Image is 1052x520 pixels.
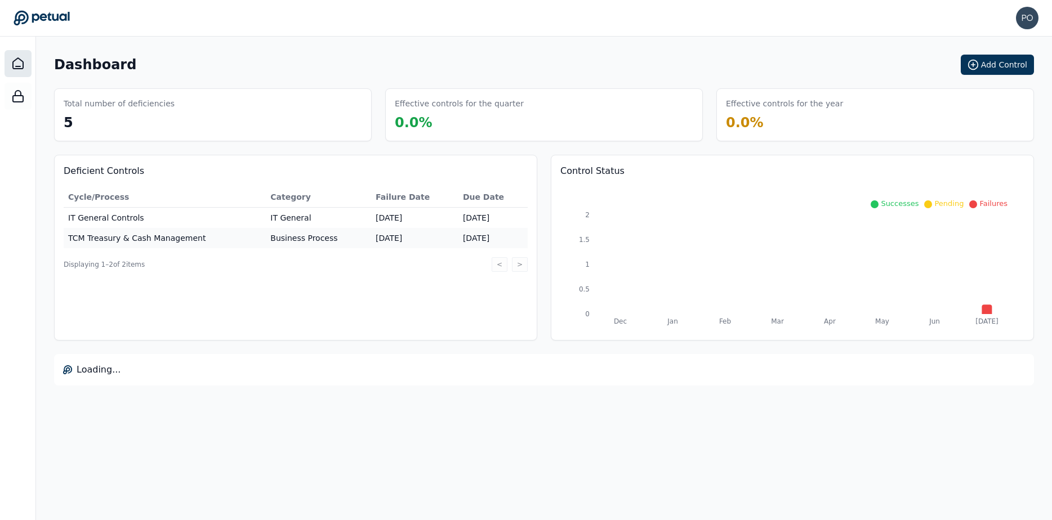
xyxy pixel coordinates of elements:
a: SOC [5,83,32,110]
tspan: 2 [585,211,590,219]
h1: Dashboard [54,56,136,74]
h3: Effective controls for the quarter [395,98,524,109]
h3: Control Status [560,164,1024,178]
img: pooja.keshan@snowflake.com [1016,7,1038,29]
button: < [492,257,507,272]
a: Go to Dashboard [14,10,70,26]
span: Displaying 1– 2 of 2 items [64,260,145,269]
a: Dashboard [5,50,32,77]
h3: Total number of deficiencies [64,98,175,109]
tspan: 0 [585,310,590,318]
td: [DATE] [371,228,458,248]
h3: Effective controls for the year [726,98,843,109]
tspan: Feb [719,317,731,325]
td: [DATE] [371,208,458,228]
span: Successes [881,199,919,208]
th: Due Date [458,187,528,208]
h3: Deficient Controls [64,164,528,178]
button: Add Control [961,55,1034,75]
td: [DATE] [458,208,528,228]
tspan: Jan [667,317,678,325]
td: IT General [266,208,371,228]
span: Failures [979,199,1008,208]
span: 5 [64,115,73,131]
tspan: Mar [771,317,784,325]
tspan: Jun [929,317,940,325]
tspan: 0.5 [579,285,590,293]
tspan: 1.5 [579,236,590,244]
tspan: Dec [614,317,627,325]
tspan: 1 [585,261,590,268]
tspan: [DATE] [975,317,998,325]
td: IT General Controls [64,208,266,228]
th: Category [266,187,371,208]
button: > [512,257,528,272]
td: Business Process [266,228,371,248]
td: [DATE] [458,228,528,248]
th: Failure Date [371,187,458,208]
div: Loading... [54,354,1034,385]
span: 0.0 % [726,115,764,131]
th: Cycle/Process [64,187,266,208]
tspan: May [875,317,889,325]
span: 0.0 % [395,115,433,131]
span: Pending [934,199,964,208]
tspan: Apr [824,317,836,325]
td: TCM Treasury & Cash Management [64,228,266,248]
